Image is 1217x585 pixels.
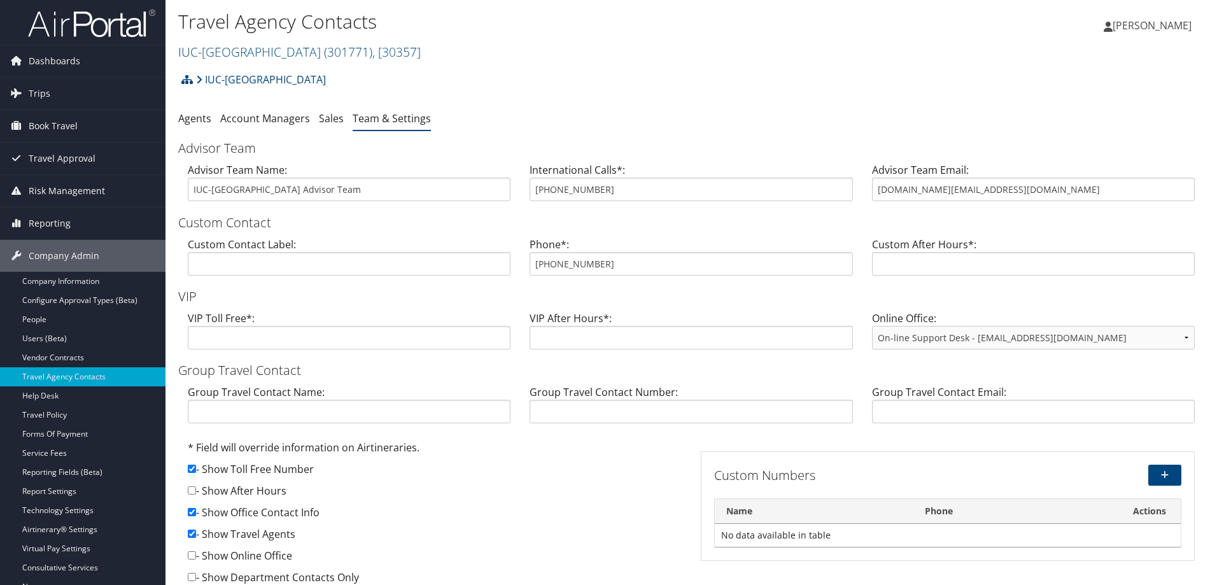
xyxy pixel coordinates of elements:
[188,462,682,483] div: - Show Toll Free Number
[178,139,1204,157] h3: Advisor Team
[319,111,344,125] a: Sales
[178,214,1204,232] h3: Custom Contact
[178,237,520,286] div: Custom Contact Label:
[715,499,913,524] th: Name: activate to sort column descending
[520,237,862,286] div: Phone*:
[29,208,71,239] span: Reporting
[324,43,372,60] span: ( 301771 )
[178,111,211,125] a: Agents
[1119,499,1181,524] th: Actions: activate to sort column ascending
[520,384,862,433] div: Group Travel Contact Number:
[1104,6,1204,45] a: [PERSON_NAME]
[188,526,682,548] div: - Show Travel Agents
[178,288,1204,306] h3: VIP
[913,499,1118,524] th: Phone: activate to sort column ascending
[520,311,862,360] div: VIP After Hours*:
[29,175,105,207] span: Risk Management
[520,162,862,211] div: International Calls*:
[862,311,1204,360] div: Online Office:
[178,384,520,433] div: Group Travel Contact Name:
[178,311,520,360] div: VIP Toll Free*:
[178,8,862,35] h1: Travel Agency Contacts
[220,111,310,125] a: Account Managers
[29,143,95,174] span: Travel Approval
[862,162,1204,211] div: Advisor Team Email:
[372,43,421,60] span: , [ 30357 ]
[29,78,50,109] span: Trips
[862,237,1204,286] div: Custom After Hours*:
[29,240,99,272] span: Company Admin
[714,467,1022,484] h3: Custom Numbers
[28,8,155,38] img: airportal-logo.png
[188,440,682,462] div: * Field will override information on Airtineraries.
[188,483,682,505] div: - Show After Hours
[862,384,1204,433] div: Group Travel Contact Email:
[178,162,520,211] div: Advisor Team Name:
[29,110,78,142] span: Book Travel
[178,362,1204,379] h3: Group Travel Contact
[178,43,421,60] a: IUC-[GEOGRAPHIC_DATA]
[196,67,326,92] a: IUC-[GEOGRAPHIC_DATA]
[1113,18,1192,32] span: [PERSON_NAME]
[188,505,682,526] div: - Show Office Contact Info
[715,524,1181,547] td: No data available in table
[29,45,80,77] span: Dashboards
[188,548,682,570] div: - Show Online Office
[353,111,431,125] a: Team & Settings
